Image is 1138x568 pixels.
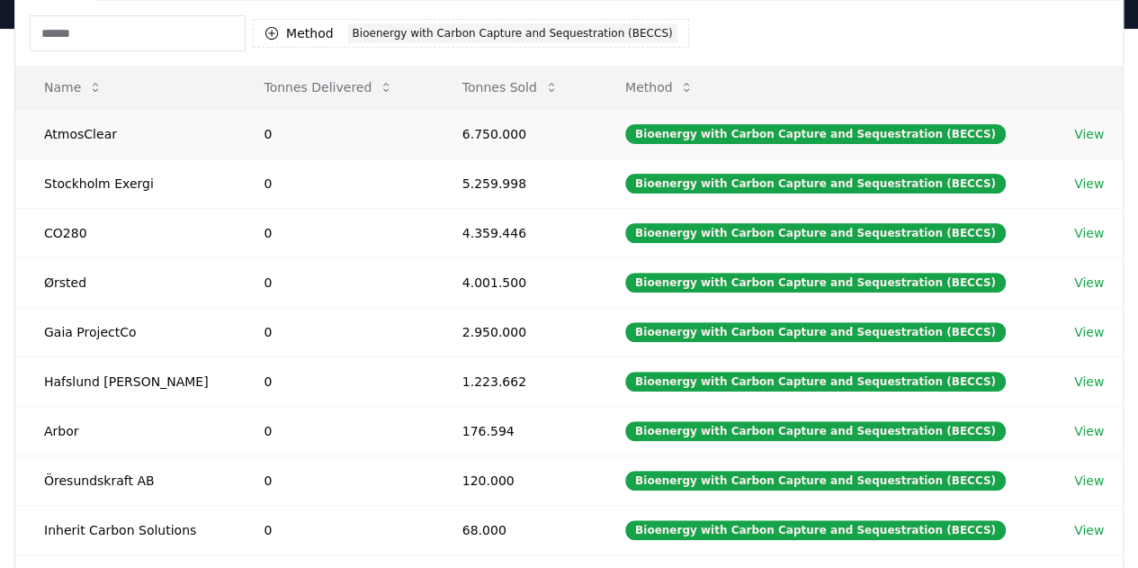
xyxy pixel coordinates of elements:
td: 120.000 [434,455,596,505]
a: View [1074,472,1104,490]
td: Stockholm Exergi [15,158,235,208]
div: Bioenergy with Carbon Capture and Sequestration (BECCS) [625,471,1006,491]
a: View [1074,422,1104,440]
td: 0 [235,208,433,257]
td: 176.594 [434,406,596,455]
a: View [1074,274,1104,292]
div: Bioenergy with Carbon Capture and Sequestration (BECCS) [625,421,1006,441]
td: Arbor [15,406,235,455]
div: Bioenergy with Carbon Capture and Sequestration (BECCS) [625,322,1006,342]
td: Ørsted [15,257,235,307]
td: 68.000 [434,505,596,554]
a: View [1074,175,1104,193]
a: View [1074,125,1104,143]
td: 0 [235,406,433,455]
button: Tonnes Delivered [249,69,408,105]
td: 6.750.000 [434,109,596,158]
td: CO280 [15,208,235,257]
button: Method [611,69,709,105]
div: Bioenergy with Carbon Capture and Sequestration (BECCS) [625,174,1006,194]
a: View [1074,373,1104,391]
td: Inherit Carbon Solutions [15,505,235,554]
td: 0 [235,356,433,406]
td: AtmosClear [15,109,235,158]
a: View [1074,323,1104,341]
a: View [1074,224,1104,242]
td: 0 [235,109,433,158]
td: 5.259.998 [434,158,596,208]
td: 0 [235,455,433,505]
button: Name [30,69,117,105]
td: 4.001.500 [434,257,596,307]
td: 0 [235,505,433,554]
div: Bioenergy with Carbon Capture and Sequestration (BECCS) [625,124,1006,144]
td: Hafslund [PERSON_NAME] [15,356,235,406]
td: 0 [235,158,433,208]
a: View [1074,521,1104,539]
div: Bioenergy with Carbon Capture and Sequestration (BECCS) [625,372,1006,392]
td: Öresundskraft AB [15,455,235,505]
div: Bioenergy with Carbon Capture and Sequestration (BECCS) [625,273,1006,293]
td: 4.359.446 [434,208,596,257]
td: 0 [235,307,433,356]
div: Bioenergy with Carbon Capture and Sequestration (BECCS) [625,223,1006,243]
td: 2.950.000 [434,307,596,356]
button: Tonnes Sold [448,69,573,105]
div: Bioenergy with Carbon Capture and Sequestration (BECCS) [348,23,677,43]
div: Bioenergy with Carbon Capture and Sequestration (BECCS) [625,520,1006,540]
button: MethodBioenergy with Carbon Capture and Sequestration (BECCS) [253,19,689,48]
td: Gaia ProjectCo [15,307,235,356]
td: 1.223.662 [434,356,596,406]
td: 0 [235,257,433,307]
